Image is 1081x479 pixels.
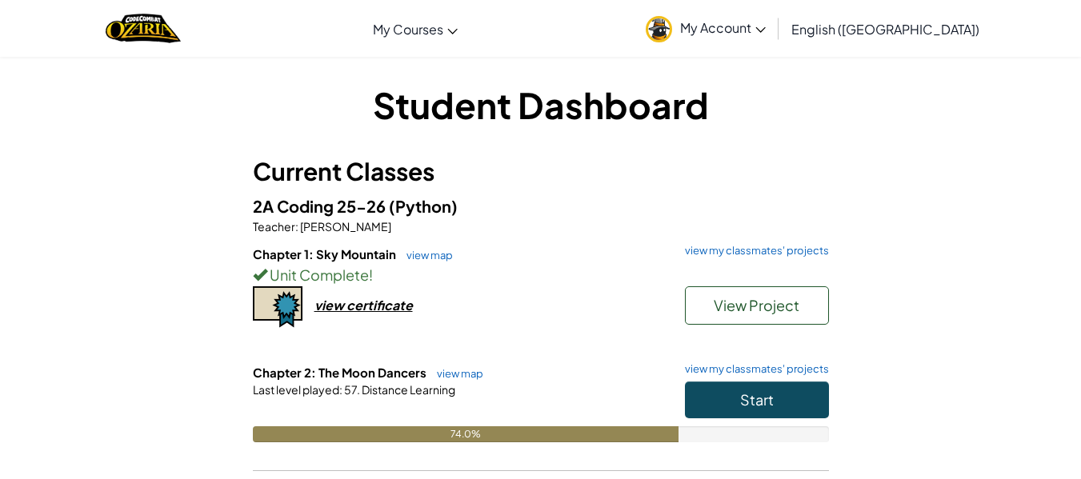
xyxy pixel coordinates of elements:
[680,19,766,36] span: My Account
[253,426,679,442] div: 74.0%
[638,3,774,54] a: My Account
[253,382,339,397] span: Last level played
[342,382,360,397] span: 57.
[253,286,302,328] img: certificate-icon.png
[253,219,295,234] span: Teacher
[369,265,373,284] span: !
[685,381,829,418] button: Start
[339,382,342,397] span: :
[398,249,453,261] a: view map
[314,297,413,313] div: view certificate
[714,296,799,314] span: View Project
[783,7,987,50] a: English ([GEOGRAPHIC_DATA])
[253,80,829,130] h1: Student Dashboard
[646,16,672,42] img: avatar
[106,12,180,45] img: Home
[295,219,298,234] span: :
[253,297,413,313] a: view certificate
[429,367,483,380] a: view map
[389,196,458,216] span: (Python)
[740,390,774,409] span: Start
[253,154,829,190] h3: Current Classes
[677,364,829,374] a: view my classmates' projects
[685,286,829,325] button: View Project
[360,382,455,397] span: Distance Learning
[253,246,398,261] span: Chapter 1: Sky Mountain
[677,245,829,256] a: view my classmates' projects
[791,21,979,38] span: English ([GEOGRAPHIC_DATA])
[373,21,443,38] span: My Courses
[365,7,466,50] a: My Courses
[253,196,389,216] span: 2A Coding 25-26
[267,265,369,284] span: Unit Complete
[253,365,429,380] span: Chapter 2: The Moon Dancers
[298,219,391,234] span: [PERSON_NAME]
[106,12,180,45] a: Ozaria by CodeCombat logo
